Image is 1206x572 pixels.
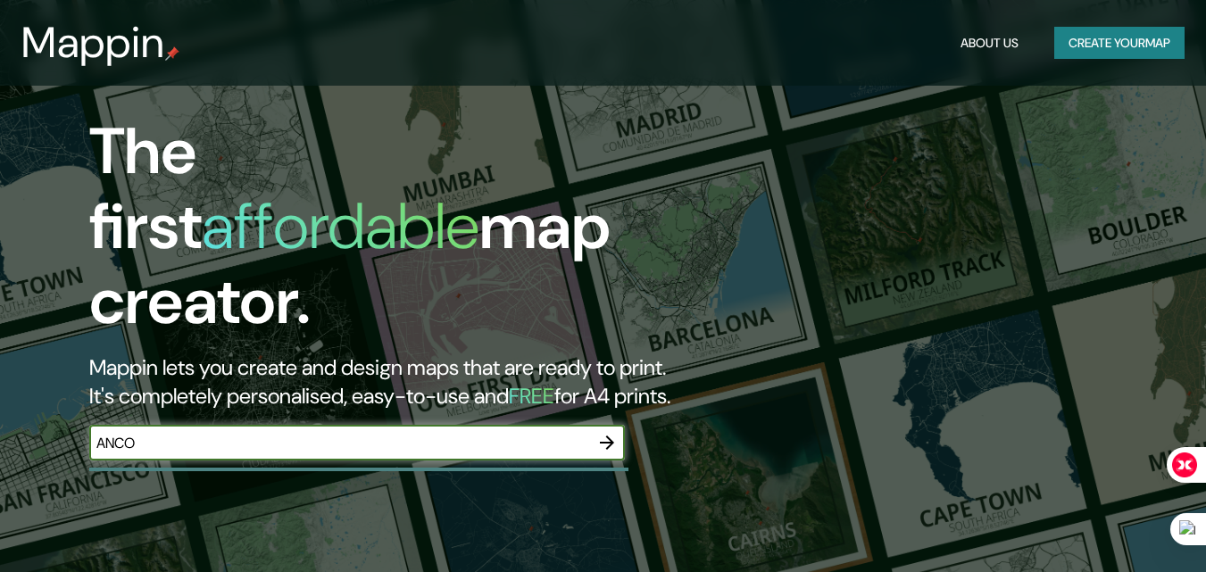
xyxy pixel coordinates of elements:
[89,114,693,353] h1: The first map creator.
[89,353,693,410] h2: Mappin lets you create and design maps that are ready to print. It's completely personalised, eas...
[165,46,179,61] img: mappin-pin
[202,185,479,268] h1: affordable
[1054,27,1185,60] button: Create yourmap
[953,27,1026,60] button: About Us
[89,433,589,453] input: Choose your favourite place
[509,382,554,410] h5: FREE
[21,18,165,68] h3: Mappin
